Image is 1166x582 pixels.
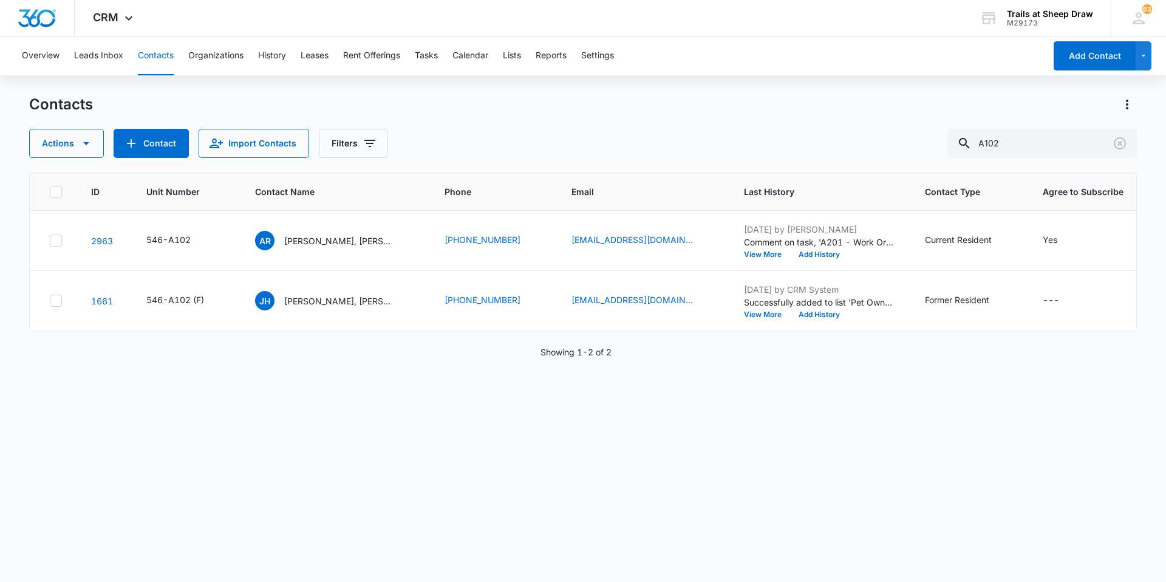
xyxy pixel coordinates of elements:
[91,296,113,306] a: Navigate to contact details page for James Horalek, Melissa & Kyle Bol
[571,233,715,248] div: Email - elizabethrojas6123@gmail.com - Select to Edit Field
[925,293,989,306] div: Former Resident
[1110,134,1130,153] button: Clear
[790,251,848,258] button: Add History
[744,185,878,198] span: Last History
[188,36,244,75] button: Organizations
[146,185,226,198] span: Unit Number
[146,293,204,306] div: 546-A102 (F)
[138,36,174,75] button: Contacts
[1142,4,1152,14] div: notifications count
[29,95,93,114] h1: Contacts
[540,346,612,358] p: Showing 1-2 of 2
[146,293,226,308] div: Unit Number - 546-A102 (F) - Select to Edit Field
[91,236,113,246] a: Navigate to contact details page for Adam Rojas, Elizabeth Rojas, Analisa Rojas
[445,185,525,198] span: Phone
[258,36,286,75] button: History
[74,36,123,75] button: Leads Inbox
[1007,19,1093,27] div: account id
[571,233,693,246] a: [EMAIL_ADDRESS][DOMAIN_NAME]
[415,36,438,75] button: Tasks
[1117,95,1137,114] button: Actions
[536,36,567,75] button: Reports
[744,251,790,258] button: View More
[445,293,542,308] div: Phone - (970) 403-7912 - Select to Edit Field
[1043,293,1081,308] div: Agree to Subscribe - - Select to Edit Field
[301,36,329,75] button: Leases
[284,235,394,247] p: [PERSON_NAME], [PERSON_NAME], [PERSON_NAME]
[925,233,1014,248] div: Contact Type - Current Resident - Select to Edit Field
[93,11,118,24] span: CRM
[146,233,191,246] div: 546-A102
[445,293,520,306] a: [PHONE_NUMBER]
[1043,293,1059,308] div: ---
[91,185,100,198] span: ID
[199,129,309,158] button: Import Contacts
[571,293,715,308] div: Email - kbol5252@gmail.com - Select to Edit Field
[1043,185,1123,198] span: Agree to Subscribe
[1043,233,1057,246] div: Yes
[1007,9,1093,19] div: account name
[925,185,996,198] span: Contact Type
[343,36,400,75] button: Rent Offerings
[503,36,521,75] button: Lists
[744,296,896,309] p: Successfully added to list 'Pet Owners'.
[452,36,488,75] button: Calendar
[284,295,394,307] p: [PERSON_NAME], [PERSON_NAME] & [PERSON_NAME]
[1043,233,1079,248] div: Agree to Subscribe - Yes - Select to Edit Field
[744,223,896,236] p: [DATE] by [PERSON_NAME]
[29,129,104,158] button: Actions
[925,233,992,246] div: Current Resident
[947,129,1137,158] input: Search Contacts
[1142,4,1152,14] span: 63
[744,283,896,296] p: [DATE] by CRM System
[255,291,415,310] div: Contact Name - James Horalek, Melissa & Kyle Bol - Select to Edit Field
[319,129,387,158] button: Filters
[22,36,60,75] button: Overview
[255,185,398,198] span: Contact Name
[571,293,693,306] a: [EMAIL_ADDRESS][DOMAIN_NAME]
[571,185,697,198] span: Email
[744,236,896,248] p: Comment on task, 'A201 - Work Order ' "Found nothing in disposal, cleared jam"
[581,36,614,75] button: Settings
[255,231,415,250] div: Contact Name - Adam Rojas, Elizabeth Rojas, Analisa Rojas - Select to Edit Field
[255,291,274,310] span: JH
[744,311,790,318] button: View More
[1054,41,1136,70] button: Add Contact
[114,129,189,158] button: Add Contact
[255,231,274,250] span: AR
[445,233,520,246] a: [PHONE_NUMBER]
[925,293,1011,308] div: Contact Type - Former Resident - Select to Edit Field
[445,233,542,248] div: Phone - (970) 405-9013 - Select to Edit Field
[790,311,848,318] button: Add History
[146,233,213,248] div: Unit Number - 546-A102 - Select to Edit Field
